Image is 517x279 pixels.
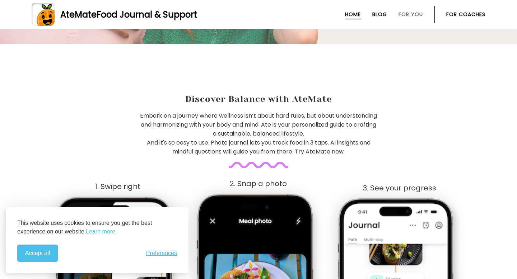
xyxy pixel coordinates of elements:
span: Preferences [146,250,177,256]
a: Blog [372,11,387,17]
a: For You [399,11,423,17]
div: AteMate [55,8,197,21]
div: 2. Snap a photo [189,180,329,188]
a: AteMateFood Journal & Support [32,3,485,26]
p: Embark on a journey where wellness isn’t about hard rules, but about understanding and harmonizin... [139,111,378,156]
p: This website uses cookies to ensure you get the best experience on our website. [17,219,177,236]
a: For Coaches [446,11,485,17]
button: Toggle preferences [146,250,177,256]
div: 1. Swipe right [48,183,187,191]
div: 3. See your progress [330,184,469,192]
button: Accept all cookies [17,245,58,262]
a: Learn more [86,227,115,236]
a: Home [345,11,361,17]
span: Food Journal & Support [97,9,197,20]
